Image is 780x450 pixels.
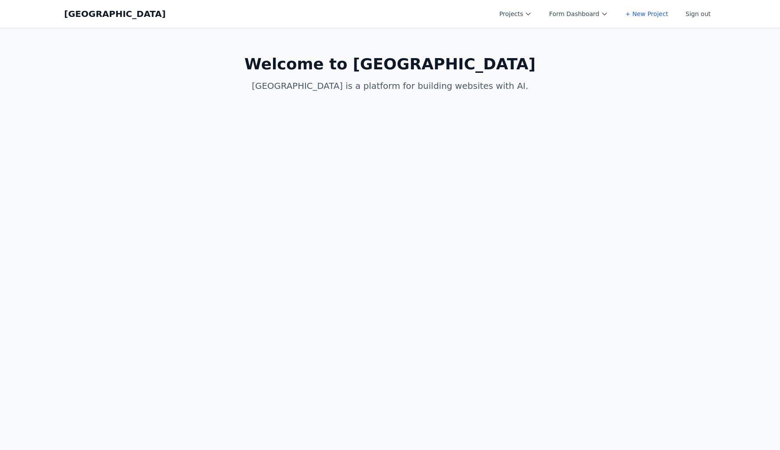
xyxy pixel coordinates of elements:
[544,6,613,22] button: Form Dashboard
[64,8,166,20] a: [GEOGRAPHIC_DATA]
[224,80,556,92] p: [GEOGRAPHIC_DATA] is a platform for building websites with AI.
[680,6,716,22] button: Sign out
[224,55,556,73] h1: Welcome to [GEOGRAPHIC_DATA]
[620,6,673,22] a: + New Project
[494,6,537,22] button: Projects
